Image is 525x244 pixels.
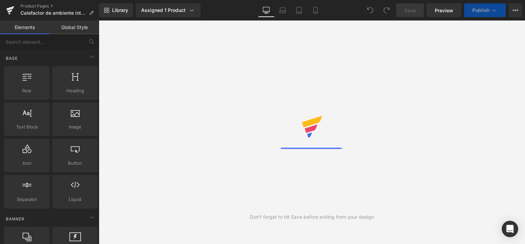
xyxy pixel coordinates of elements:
span: Button [54,160,96,167]
a: Desktop [258,3,274,17]
span: Publish [472,8,489,13]
span: Base [5,55,18,62]
button: More [509,3,522,17]
span: Preview [435,7,453,14]
button: Undo [363,3,377,17]
span: Calefactor de ambiente inteligente digital [21,10,86,16]
a: New Library [99,3,133,17]
a: Preview [427,3,461,17]
a: Laptop [274,3,291,17]
span: Save [404,7,416,14]
span: Banner [5,216,25,222]
div: Assigned 1 Product [141,7,195,14]
button: Redo [380,3,393,17]
span: Heading [54,87,96,94]
span: Liquid [54,196,96,203]
div: Open Intercom Messenger [502,221,518,237]
a: Mobile [307,3,324,17]
button: Publish [464,3,506,17]
a: Product Pages [21,3,99,9]
span: Image [54,123,96,131]
span: Separator [6,196,48,203]
span: Library [112,7,128,13]
span: Icon [6,160,48,167]
div: Don't forget to hit Save before exiting from your design [250,213,374,221]
a: Tablet [291,3,307,17]
a: Global Style [50,21,99,34]
span: Text Block [6,123,48,131]
span: Row [6,87,48,94]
